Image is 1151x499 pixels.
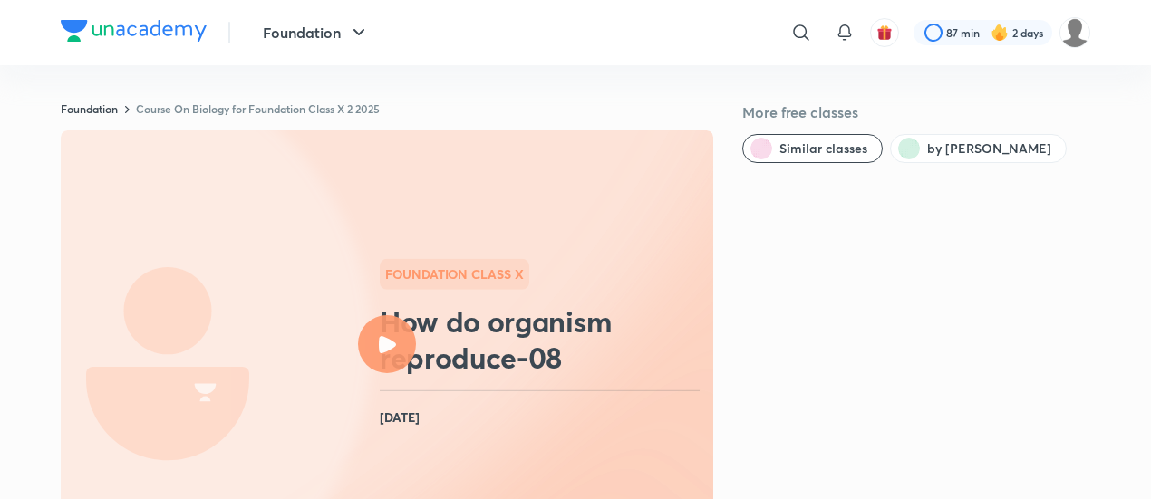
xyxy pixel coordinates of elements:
[890,134,1067,163] button: by Neha Kansara
[876,24,893,41] img: avatar
[380,406,706,429] h4: [DATE]
[742,101,1090,123] h5: More free classes
[136,101,380,116] a: Course On Biology for Foundation Class X 2 2025
[927,139,1051,158] span: by Neha Kansara
[870,18,899,47] button: avatar
[991,24,1009,42] img: streak
[1059,17,1090,48] img: Rounak Sharma
[61,101,118,116] a: Foundation
[61,20,207,46] a: Company Logo
[779,139,867,158] span: Similar classes
[252,14,381,51] button: Foundation
[380,303,706,376] h2: How do organism reproduce-08
[742,134,883,163] button: Similar classes
[61,20,207,42] img: Company Logo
